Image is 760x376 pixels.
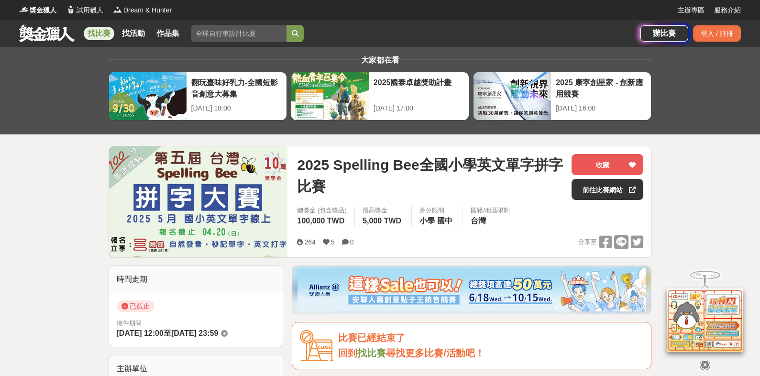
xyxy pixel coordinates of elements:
[191,77,282,99] div: 翻玩臺味好乳力-全國短影音創意大募集
[297,217,344,225] span: 100,000 TWD
[77,5,103,15] span: 試用獵人
[19,5,56,15] a: Logo獎金獵人
[338,348,357,358] span: 回到
[109,266,284,293] div: 時間走期
[374,77,464,99] div: 2025國泰卓越獎助計畫
[374,103,464,113] div: [DATE] 17:00
[84,27,114,40] a: 找比賽
[572,179,643,200] a: 前往比賽網站
[30,5,56,15] span: 獎金獵人
[164,329,171,337] span: 至
[471,206,510,215] div: 國籍/地區限制
[556,77,646,99] div: 2025 康寧創星家 - 創新應用競賽
[117,320,142,327] span: 徵件期間
[359,56,402,64] span: 大家都在看
[66,5,103,15] a: Logo試用獵人
[331,238,335,246] span: 5
[300,330,333,361] img: Icon
[66,5,76,14] img: Logo
[171,329,218,337] span: [DATE] 23:59
[572,154,643,175] button: 收藏
[338,330,643,346] div: 比賽已經結束了
[297,154,564,197] span: 2025 Spelling Bee全國小學英文單字拼字比賽
[113,5,122,14] img: Logo
[118,27,149,40] a: 找活動
[291,72,469,121] a: 2025國泰卓越獎助計畫[DATE] 17:00
[693,25,741,42] div: 登入 / 註冊
[117,329,164,337] span: [DATE] 12:00
[386,348,485,358] span: 尋找更多比賽/活動吧！
[667,288,743,352] img: d2146d9a-e6f6-4337-9592-8cefde37ba6b.png
[109,72,287,121] a: 翻玩臺味好乳力-全國短影音創意大募集[DATE] 18:00
[191,25,286,42] input: 全球自行車設計比賽
[191,103,282,113] div: [DATE] 18:00
[678,5,705,15] a: 主辦專區
[297,268,646,311] img: dcc59076-91c0-4acb-9c6b-a1d413182f46.png
[437,217,452,225] span: 國中
[304,238,315,246] span: 264
[19,5,29,14] img: Logo
[109,146,288,257] img: Cover Image
[297,206,347,215] span: 總獎金 (包含獎品)
[123,5,172,15] span: Dream & Hunter
[471,217,486,225] span: 台灣
[363,206,404,215] span: 最高獎金
[473,72,651,121] a: 2025 康寧創星家 - 創新應用競賽[DATE] 16:00
[153,27,183,40] a: 作品集
[419,217,435,225] span: 小學
[363,217,401,225] span: 5,000 TWD
[714,5,741,15] a: 服務介紹
[113,5,172,15] a: LogoDream & Hunter
[578,235,597,249] span: 分享至
[350,238,354,246] span: 0
[556,103,646,113] div: [DATE] 16:00
[117,300,154,312] span: 已截止
[357,348,386,358] a: 找比賽
[640,25,688,42] a: 辦比賽
[419,206,455,215] div: 身分限制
